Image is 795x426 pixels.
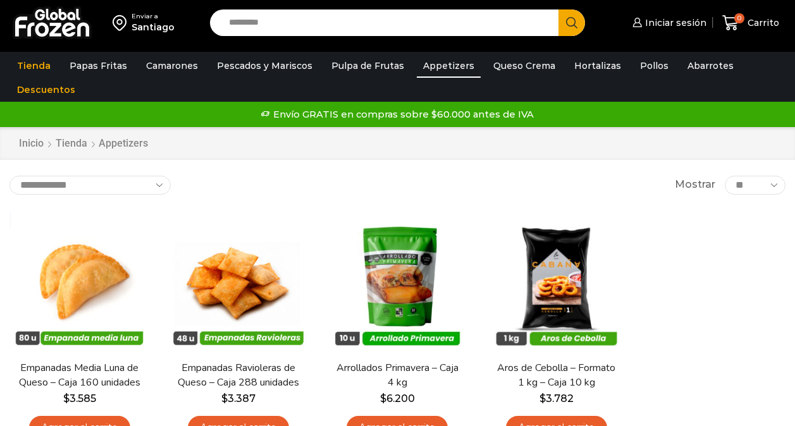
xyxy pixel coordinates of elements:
a: Tienda [11,54,57,78]
a: Arrollados Primavera – Caja 4 kg [335,361,460,390]
a: Descuentos [11,78,82,102]
a: Papas Fritas [63,54,133,78]
a: Queso Crema [487,54,562,78]
bdi: 6.200 [380,393,415,405]
span: Mostrar [675,178,715,192]
span: $ [63,393,70,405]
a: Tienda [55,137,88,151]
span: Carrito [744,16,779,29]
a: Aros de Cebolla – Formato 1 kg – Caja 10 kg [493,361,619,390]
img: address-field-icon.svg [113,12,132,33]
div: Enviar a [132,12,175,21]
span: $ [380,393,386,405]
span: Iniciar sesión [642,16,706,29]
a: 0 Carrito [719,8,782,38]
span: $ [221,393,228,405]
button: Search button [558,9,585,36]
a: Pollos [634,54,675,78]
a: Abarrotes [681,54,740,78]
span: 0 [734,13,744,23]
a: Pescados y Mariscos [211,54,319,78]
bdi: 3.585 [63,393,96,405]
bdi: 3.782 [539,393,574,405]
a: Pulpa de Frutas [325,54,410,78]
a: Hortalizas [568,54,627,78]
span: $ [539,393,546,405]
select: Pedido de la tienda [9,176,171,195]
a: Appetizers [417,54,481,78]
h1: Appetizers [99,137,148,149]
a: Empanadas Ravioleras de Queso – Caja 288 unidades [175,361,301,390]
a: Iniciar sesión [629,10,706,35]
div: Santiago [132,21,175,33]
a: Empanadas Media Luna de Queso – Caja 160 unidades [16,361,142,390]
nav: Breadcrumb [18,137,148,151]
a: Inicio [18,137,44,151]
a: Camarones [140,54,204,78]
bdi: 3.387 [221,393,256,405]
